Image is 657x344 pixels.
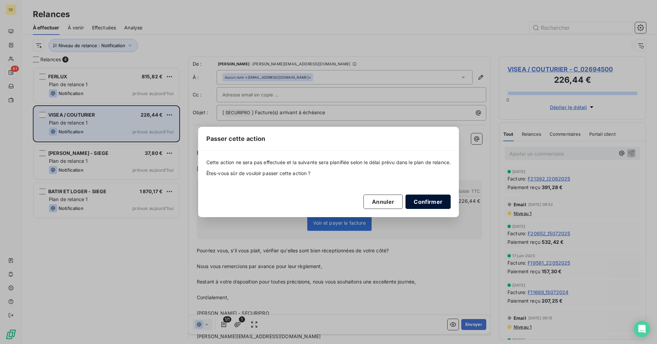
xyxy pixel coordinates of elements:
[206,170,451,177] span: Êtes-vous sûr de vouloir passer cette action ?
[634,321,650,337] div: Open Intercom Messenger
[405,195,451,209] button: Confirmer
[363,195,403,209] button: Annuler
[206,159,451,166] span: Cette action ne sera pas effectuée et la suivante sera planifiée selon le délai prévu dans le pla...
[206,134,266,143] span: Passer cette action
